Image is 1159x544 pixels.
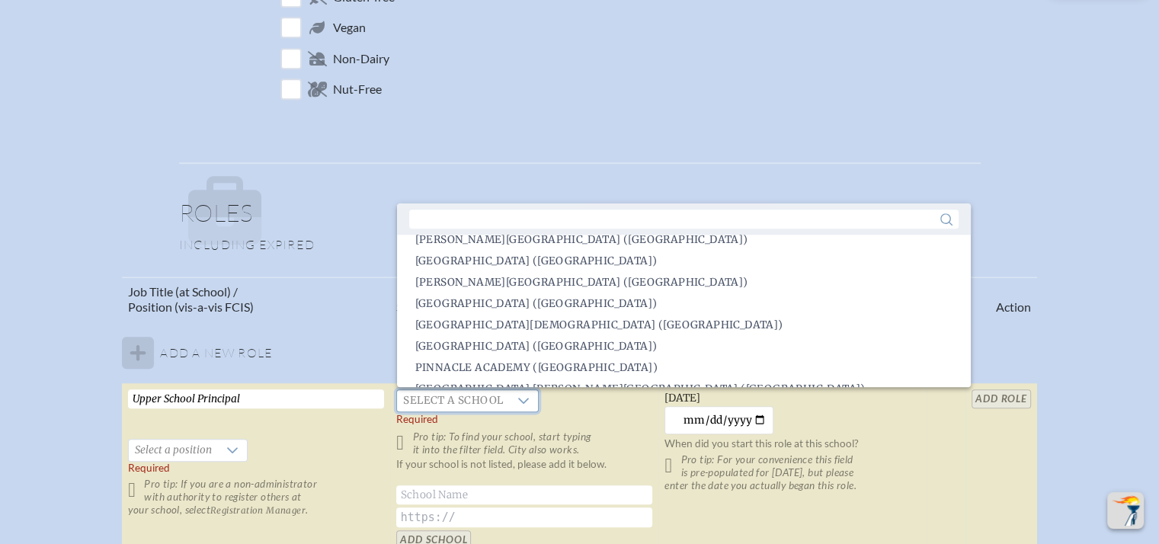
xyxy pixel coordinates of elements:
[1110,495,1141,526] img: To the top
[397,315,971,336] li: Parkway Christian School (Davie)
[415,296,658,312] span: [GEOGRAPHIC_DATA] ([GEOGRAPHIC_DATA])
[333,51,389,66] span: Non-Dairy
[396,413,438,426] label: Required
[415,339,658,354] span: [GEOGRAPHIC_DATA] ([GEOGRAPHIC_DATA])
[333,82,382,97] span: Nut-Free
[397,390,509,411] span: Select a school
[128,462,170,474] span: Required
[396,458,607,484] label: If your school is not listed, please add it below.
[128,478,384,517] p: Pro tip: If you are a non-administrator with authority to register others at your school, select .
[1107,492,1144,529] button: Scroll Top
[397,357,971,379] li: Pinnacle Academy (Bradenton)
[396,485,652,504] input: School Name
[397,336,971,357] li: Pine Crest School (Fort Lauderdale)
[129,440,218,461] span: Select a position
[390,277,658,322] th: School
[179,237,981,252] p: Including expired
[333,20,366,35] span: Vegan
[664,437,920,450] p: When did you start this role at this school?
[122,277,390,322] th: Job Title (at School) / Position (vis-a-vis FCIS)
[415,232,748,248] span: [PERSON_NAME][GEOGRAPHIC_DATA] ([GEOGRAPHIC_DATA])
[664,392,700,405] span: [DATE]
[397,229,971,251] li: Pace Brantley School (Longwood)
[415,275,748,290] span: [PERSON_NAME][GEOGRAPHIC_DATA] ([GEOGRAPHIC_DATA])
[128,389,384,408] input: Job Title, eg, Science Teacher, 5th Grade
[415,382,866,397] span: [GEOGRAPHIC_DATA] [PERSON_NAME][GEOGRAPHIC_DATA] ([GEOGRAPHIC_DATA])
[210,505,306,516] span: Registration Manager
[415,254,658,269] span: [GEOGRAPHIC_DATA] ([GEOGRAPHIC_DATA])
[965,277,1036,322] th: Action
[396,507,652,527] input: https://
[664,453,920,492] p: Pro tip: For your convenience this field is pre-populated for [DATE], but please enter the date y...
[397,272,971,293] li: Palmer Trinity School (Palmetto Bay)
[397,379,971,400] li: Rambam Day School Temple Beth Am (Pinecrest)
[396,430,652,456] p: Pro tip: To find your school, start typing it into the filter field. City also works.
[397,251,971,272] li: Palm Beach Day Academy (Palm Beach)
[415,318,783,333] span: [GEOGRAPHIC_DATA][DEMOGRAPHIC_DATA] ([GEOGRAPHIC_DATA])
[179,200,981,237] h1: Roles
[415,360,658,376] span: Pinnacle Academy ([GEOGRAPHIC_DATA])
[397,293,971,315] li: Park Maitland School (Maitland)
